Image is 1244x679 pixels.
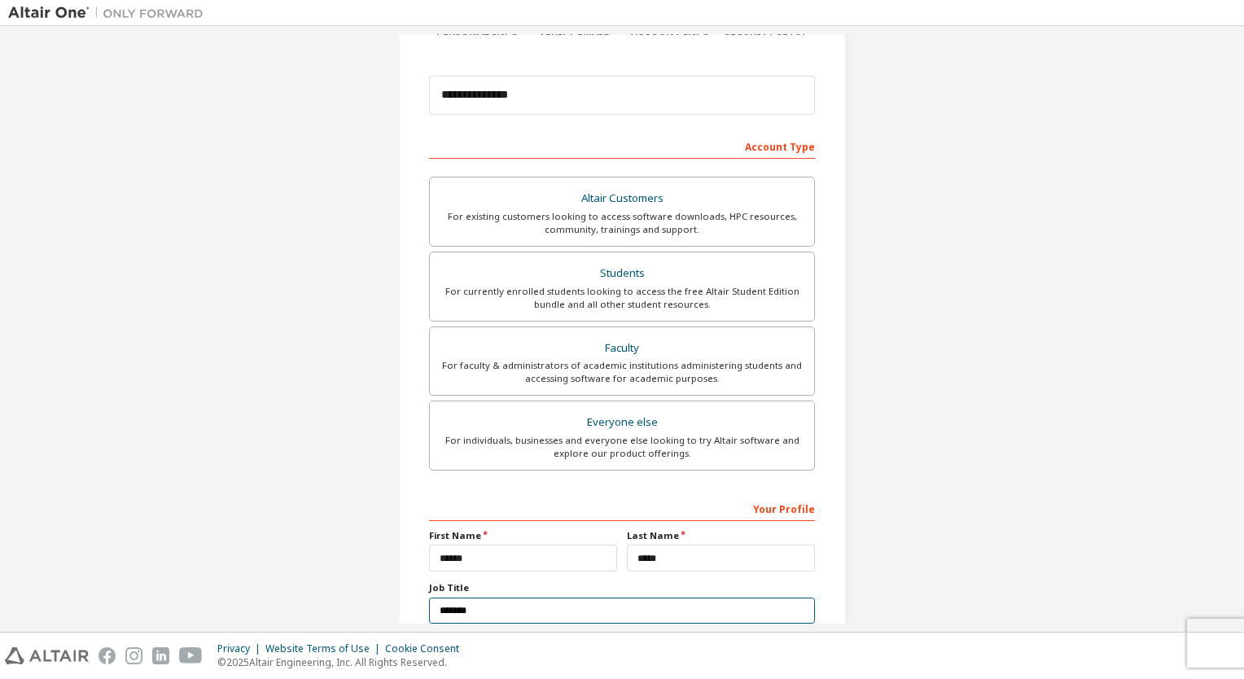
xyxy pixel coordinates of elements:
[429,529,617,542] label: First Name
[440,411,804,434] div: Everyone else
[440,359,804,385] div: For faculty & administrators of academic institutions administering students and accessing softwa...
[152,647,169,664] img: linkedin.svg
[429,133,815,159] div: Account Type
[265,642,385,655] div: Website Terms of Use
[217,642,265,655] div: Privacy
[99,647,116,664] img: facebook.svg
[440,262,804,285] div: Students
[179,647,203,664] img: youtube.svg
[429,581,815,594] label: Job Title
[440,285,804,311] div: For currently enrolled students looking to access the free Altair Student Edition bundle and all ...
[5,647,89,664] img: altair_logo.svg
[440,337,804,360] div: Faculty
[440,210,804,236] div: For existing customers looking to access software downloads, HPC resources, community, trainings ...
[8,5,212,21] img: Altair One
[429,495,815,521] div: Your Profile
[125,647,142,664] img: instagram.svg
[440,434,804,460] div: For individuals, businesses and everyone else looking to try Altair software and explore our prod...
[217,655,469,669] p: © 2025 Altair Engineering, Inc. All Rights Reserved.
[440,187,804,210] div: Altair Customers
[627,529,815,542] label: Last Name
[385,642,469,655] div: Cookie Consent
